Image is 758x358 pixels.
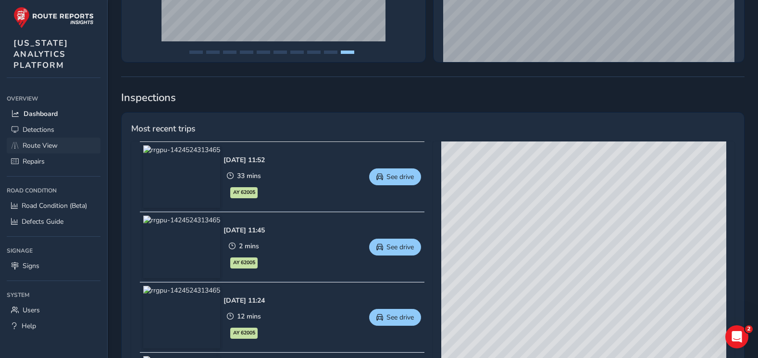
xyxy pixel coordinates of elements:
div: [DATE] 11:52 [224,155,265,165]
button: Send us a message [44,240,148,259]
div: • 2h ago [84,79,111,89]
button: See drive [369,309,421,326]
button: Help [96,269,192,308]
a: Signs [7,258,100,274]
a: Detections [7,122,100,138]
div: [DATE] 11:24 [224,296,265,305]
a: Route View [7,138,100,153]
span: AY 62005 [233,189,255,196]
a: Defects Guide [7,214,100,230]
a: Repairs [7,153,100,169]
h1: Messages [71,4,123,21]
button: Page 8 [307,51,321,54]
button: Page 6 [273,51,287,54]
div: Route-Reports [34,79,82,89]
span: Help [137,294,152,300]
a: Users [7,302,100,318]
iframe: Intercom live chat [725,325,748,348]
span: 33 mins [237,171,261,180]
span: 2 mins [239,242,259,251]
button: Page 1 [189,51,203,54]
div: Signage [7,243,100,258]
span: See drive [386,172,414,181]
a: Dashboard [7,106,100,122]
span: [US_STATE] ANALYTICS PLATFORM [13,38,68,71]
span: Inspections [121,90,745,105]
span: Check out how to navigate Route View here! [34,34,203,42]
img: rr logo [13,7,94,28]
span: Help [22,321,36,331]
div: Profile image for Route-Reports [11,69,30,89]
div: Route-Reports [34,43,82,53]
img: rrgpu-1424524313465 [143,286,220,348]
span: Detections [23,125,54,134]
span: Defects Guide [22,217,63,226]
span: See drive [386,313,414,322]
button: See drive [369,239,421,256]
a: Help [7,318,100,334]
span: Signs [23,261,39,270]
span: Dashboard [24,109,58,118]
span: Users [23,306,40,315]
div: Overview [7,91,100,106]
span: Repairs [23,157,45,166]
div: Close [169,4,186,21]
button: Page 10 [341,51,354,54]
span: See drive [386,243,414,252]
span: Messages [29,294,66,300]
img: rrgpu-1424524313465 [143,145,220,208]
img: rrgpu-1424524313465 [143,216,220,278]
button: Page 5 [257,51,270,54]
span: AY 62005 [233,329,255,337]
div: • 1h ago [84,43,111,53]
button: Page 9 [324,51,337,54]
div: [DATE] 11:45 [224,226,265,235]
span: 12 mins [237,312,261,321]
span: Route View [23,141,58,150]
div: Profile image for Route-Reports [11,34,30,53]
a: Road Condition (Beta) [7,198,100,214]
span: Road Condition (Beta) [22,201,87,210]
span: AY 62005 [233,259,255,267]
button: See drive [369,168,421,185]
button: Page 3 [223,51,236,54]
div: System [7,288,100,302]
button: Page 4 [240,51,253,54]
span: Most recent trips [131,122,195,135]
button: Page 7 [290,51,304,54]
button: Page 2 [206,51,220,54]
div: Road Condition [7,183,100,198]
span: 2 [745,325,753,333]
